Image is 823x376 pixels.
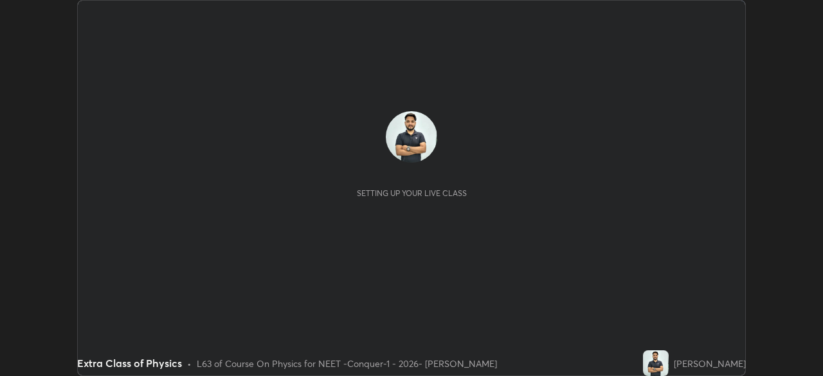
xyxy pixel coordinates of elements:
[77,355,182,371] div: Extra Class of Physics
[674,357,746,370] div: [PERSON_NAME]
[357,188,467,198] div: Setting up your live class
[386,111,437,163] img: aad7c88180934166bc05e7b1c96e33c5.jpg
[197,357,497,370] div: L63 of Course On Physics for NEET -Conquer-1 - 2026- [PERSON_NAME]
[187,357,192,370] div: •
[643,350,669,376] img: aad7c88180934166bc05e7b1c96e33c5.jpg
